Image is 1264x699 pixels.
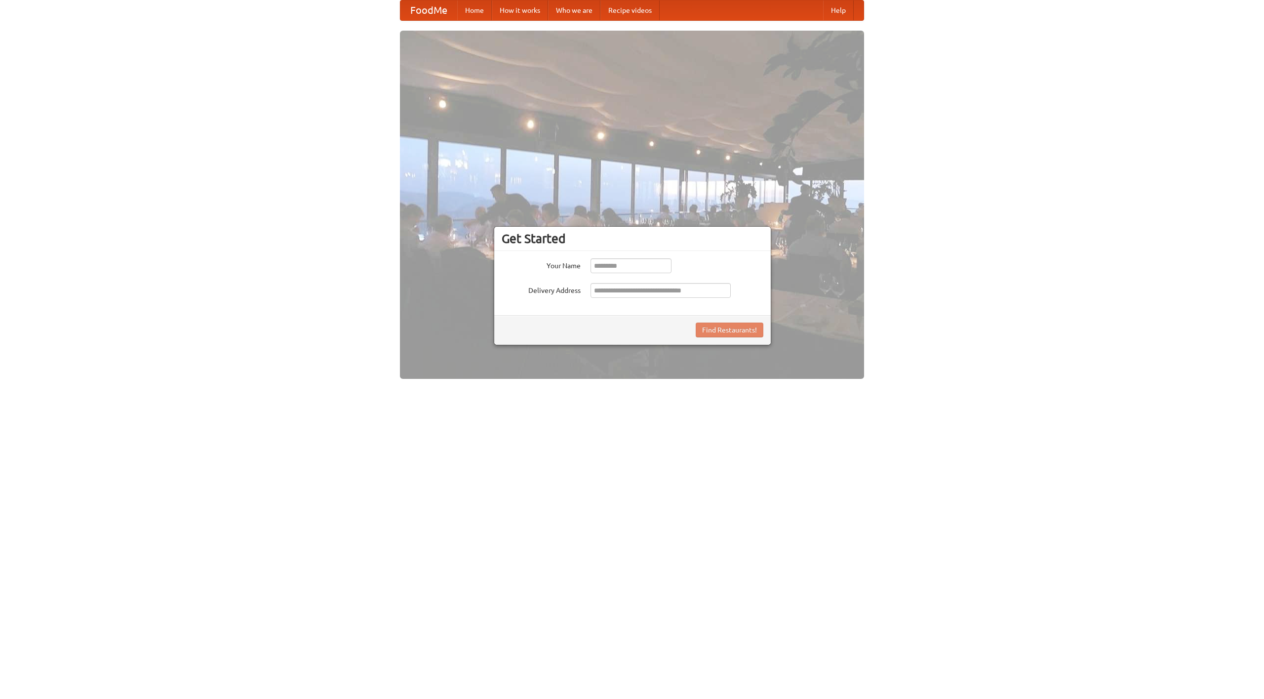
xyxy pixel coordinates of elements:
h3: Get Started [502,231,763,246]
label: Your Name [502,258,581,271]
a: Recipe videos [600,0,660,20]
a: FoodMe [400,0,457,20]
a: How it works [492,0,548,20]
button: Find Restaurants! [696,323,763,337]
a: Home [457,0,492,20]
a: Help [823,0,854,20]
label: Delivery Address [502,283,581,295]
a: Who we are [548,0,600,20]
